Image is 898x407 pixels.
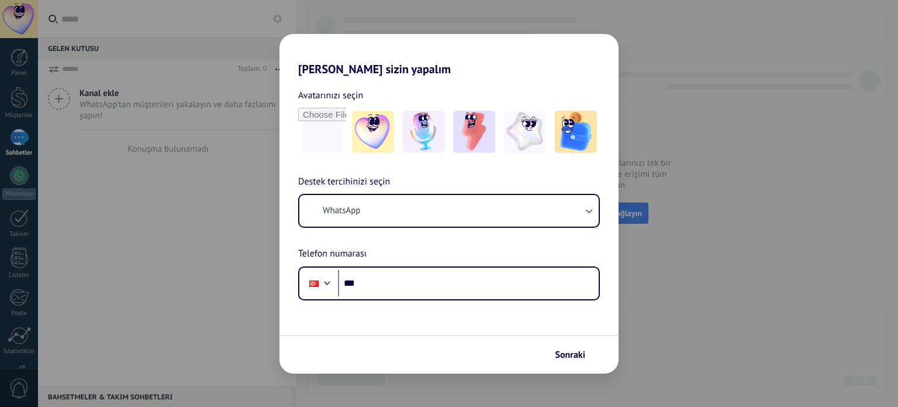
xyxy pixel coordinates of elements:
[504,111,546,153] img: -4.jpeg
[298,247,367,262] span: Telefon numarası
[323,205,360,217] span: WhatsApp
[555,111,597,153] img: -5.jpeg
[453,111,495,153] img: -3.jpeg
[298,88,363,103] span: Avatarınızı seçin
[352,111,394,153] img: -1.jpeg
[279,34,619,76] h2: [PERSON_NAME] sizin yapalım
[403,111,445,153] img: -2.jpeg
[550,345,601,365] button: Sonraki
[303,271,325,296] div: Turkey: + 90
[555,351,585,359] span: Sonraki
[298,175,390,190] span: Destek tercihinizi seçin
[299,195,599,227] button: WhatsApp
